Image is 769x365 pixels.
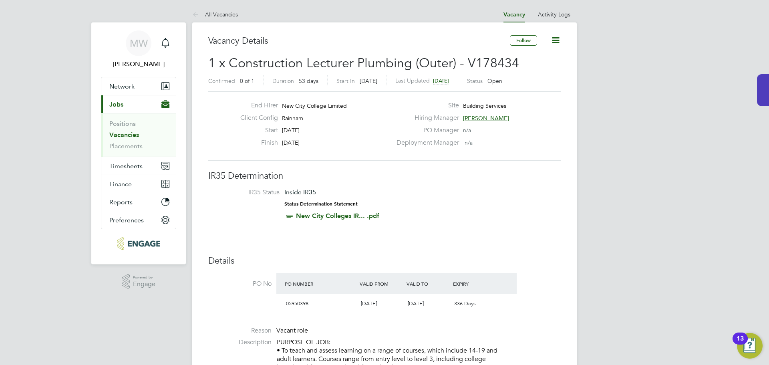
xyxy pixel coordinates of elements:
button: Network [101,77,176,95]
label: Site [392,101,459,110]
span: Rainham [282,115,303,122]
span: Finance [109,180,132,188]
h3: Vacancy Details [208,35,510,47]
span: Inside IR35 [284,188,316,196]
button: Timesheets [101,157,176,175]
label: Start In [336,77,355,85]
label: Hiring Manager [392,114,459,122]
span: Open [487,77,502,85]
a: Go to home page [101,237,176,250]
span: [DATE] [361,300,377,307]
label: Reason [208,327,272,335]
img: dovetailslate-logo-retina.png [117,237,160,250]
label: Description [208,338,272,347]
a: Powered byEngage [122,274,156,289]
label: PO No [208,280,272,288]
div: Jobs [101,113,176,157]
a: Positions [109,120,136,127]
label: Finish [234,139,278,147]
label: Last Updated [395,77,430,84]
span: [DATE] [408,300,424,307]
nav: Main navigation [91,22,186,264]
h3: IR35 Determination [208,170,561,182]
label: Deployment Manager [392,139,459,147]
label: IR35 Status [216,188,280,197]
span: MW [130,38,148,48]
a: MW[PERSON_NAME] [101,30,176,69]
button: Jobs [101,95,176,113]
span: Powered by [133,274,155,281]
div: Valid To [405,276,451,291]
button: Preferences [101,211,176,229]
span: [DATE] [360,77,377,85]
h3: Details [208,255,561,267]
button: Reports [101,193,176,211]
span: 1 x Construction Lecturer Plumbing (Outer) - V178434 [208,55,519,71]
span: [DATE] [282,127,300,134]
div: Valid From [358,276,405,291]
span: 05950398 [286,300,308,307]
label: Confirmed [208,77,235,85]
a: Placements [109,142,143,150]
a: Vacancy [503,11,525,18]
span: 0 of 1 [240,77,254,85]
div: 13 [737,339,744,349]
span: Engage [133,281,155,288]
span: Vacant role [276,327,308,335]
span: 53 days [299,77,318,85]
span: 336 Days [454,300,476,307]
span: New City College Limited [282,102,347,109]
a: New City Colleges IR... .pdf [296,212,379,220]
span: n/a [465,139,473,146]
label: Duration [272,77,294,85]
span: Network [109,83,135,90]
span: [DATE] [282,139,300,146]
span: Max Williams [101,59,176,69]
div: Expiry [451,276,498,291]
label: Status [467,77,483,85]
span: Building Services [463,102,506,109]
strong: Status Determination Statement [284,201,358,207]
a: Activity Logs [538,11,570,18]
span: Jobs [109,101,123,108]
label: PO Manager [392,126,459,135]
label: Client Config [234,114,278,122]
span: [PERSON_NAME] [463,115,509,122]
label: Start [234,126,278,135]
a: All Vacancies [192,11,238,18]
span: n/a [463,127,471,134]
span: [DATE] [433,77,449,84]
a: Vacancies [109,131,139,139]
span: Timesheets [109,162,143,170]
span: Preferences [109,216,144,224]
button: Open Resource Center, 13 new notifications [737,333,763,359]
label: End Hirer [234,101,278,110]
span: Reports [109,198,133,206]
button: Follow [510,35,537,46]
div: PO Number [283,276,358,291]
button: Finance [101,175,176,193]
